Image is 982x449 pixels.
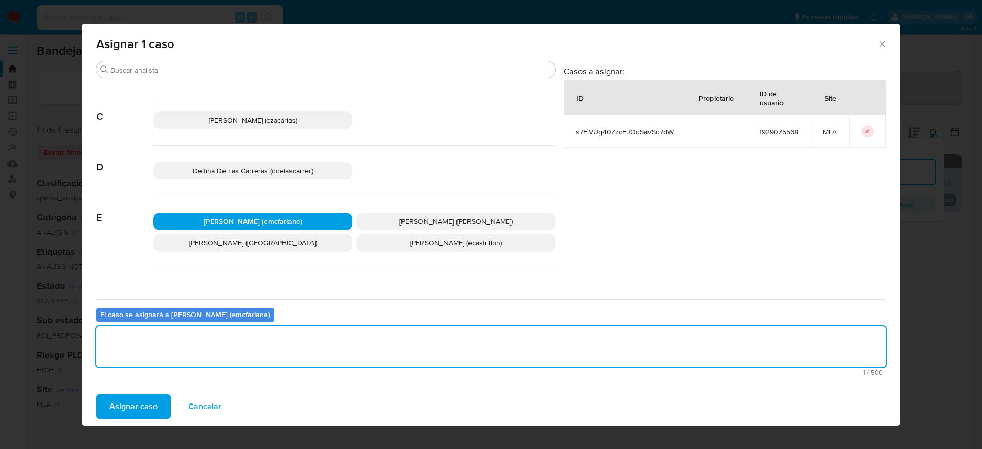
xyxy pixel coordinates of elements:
[356,234,555,252] div: [PERSON_NAME] (ecastrillon)
[96,38,877,50] span: Asignar 1 caso
[564,66,886,76] h3: Casos a asignar:
[877,39,886,48] button: Cerrar ventana
[193,166,313,176] span: Delfina De Las Carreras (ddelascarrer)
[110,65,551,75] input: Buscar analista
[153,234,352,252] div: [PERSON_NAME] ([GEOGRAPHIC_DATA])
[82,24,900,426] div: assign-modal
[175,394,235,419] button: Cancelar
[209,115,297,125] span: [PERSON_NAME] (czacarias)
[204,216,302,227] span: [PERSON_NAME] (emcfarlane)
[188,395,221,418] span: Cancelar
[96,196,153,224] span: E
[189,238,317,248] span: [PERSON_NAME] ([GEOGRAPHIC_DATA])
[410,238,502,248] span: [PERSON_NAME] (ecastrillon)
[96,95,153,123] span: C
[153,111,352,129] div: [PERSON_NAME] (czacarias)
[96,394,171,419] button: Asignar caso
[861,125,874,138] button: icon-button
[564,85,596,110] div: ID
[109,395,158,418] span: Asignar caso
[153,162,352,179] div: Delfina De Las Carreras (ddelascarrer)
[96,268,153,296] span: F
[100,65,108,74] button: Buscar
[96,146,153,173] span: D
[759,127,798,137] span: 1929075568
[812,85,849,110] div: Site
[686,85,746,110] div: Propietario
[399,216,513,227] span: [PERSON_NAME] ([PERSON_NAME])
[356,213,555,230] div: [PERSON_NAME] ([PERSON_NAME])
[747,81,810,115] div: ID de usuario
[153,213,352,230] div: [PERSON_NAME] (emcfarlane)
[100,309,270,320] b: El caso se asignará a [PERSON_NAME] (emcfarlane)
[576,127,674,137] span: s7FlVUg40ZzcEJOqSaVSq7dW
[823,127,837,137] span: MLA
[99,369,883,376] span: Máximo 500 caracteres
